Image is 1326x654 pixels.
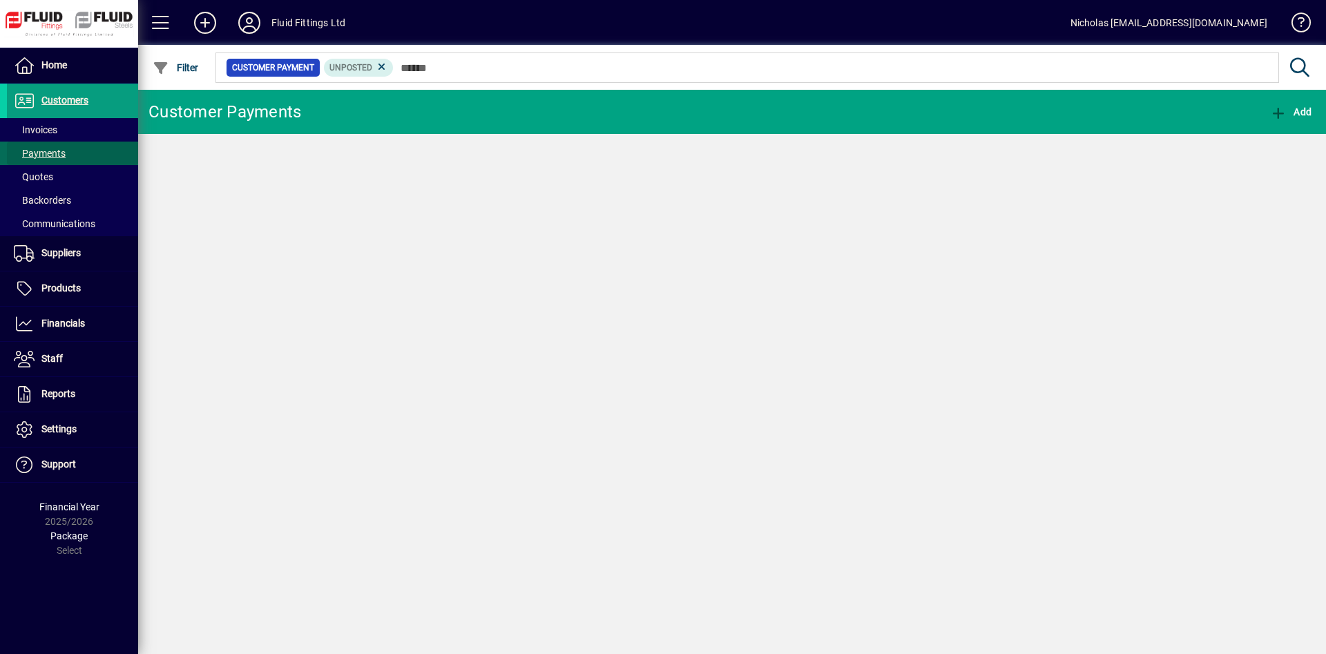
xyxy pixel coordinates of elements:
span: Payments [14,148,66,159]
a: Support [7,448,138,482]
span: Communications [14,218,95,229]
span: Invoices [14,124,57,135]
span: Reports [41,388,75,399]
span: Home [41,59,67,70]
a: Settings [7,412,138,447]
div: Fluid Fittings Ltd [271,12,345,34]
a: Knowledge Base [1281,3,1309,48]
mat-chip: Customer Payment Status: Unposted [324,59,394,77]
div: Customer Payments [148,101,301,123]
span: Settings [41,423,77,434]
a: Backorders [7,189,138,212]
span: Financial Year [39,501,99,512]
span: Filter [153,62,199,73]
div: Nicholas [EMAIL_ADDRESS][DOMAIN_NAME] [1070,12,1267,34]
span: Products [41,282,81,294]
a: Home [7,48,138,83]
button: Filter [149,55,202,80]
span: Financials [41,318,85,329]
span: Staff [41,353,63,364]
span: Support [41,459,76,470]
button: Add [1267,99,1315,124]
span: Suppliers [41,247,81,258]
span: Backorders [14,195,71,206]
button: Profile [227,10,271,35]
a: Communications [7,212,138,235]
a: Quotes [7,165,138,189]
span: Add [1270,106,1311,117]
a: Reports [7,377,138,412]
span: Package [50,530,88,541]
span: Quotes [14,171,53,182]
a: Financials [7,307,138,341]
span: Customers [41,95,88,106]
a: Invoices [7,118,138,142]
span: Unposted [329,63,372,73]
a: Staff [7,342,138,376]
a: Suppliers [7,236,138,271]
a: Products [7,271,138,306]
button: Add [183,10,227,35]
a: Payments [7,142,138,165]
span: Customer Payment [232,61,314,75]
